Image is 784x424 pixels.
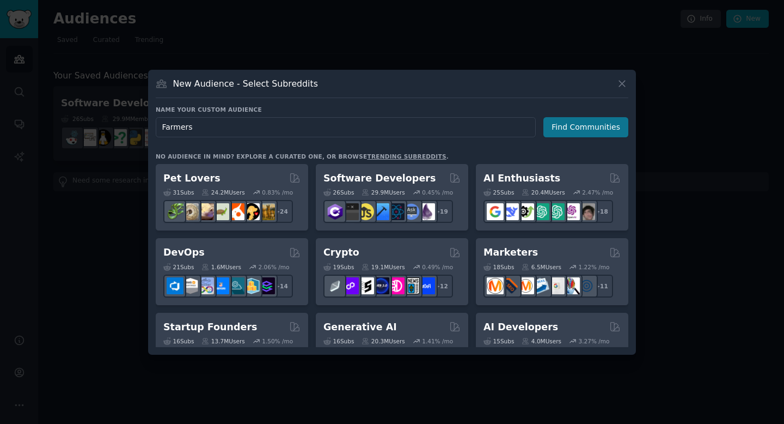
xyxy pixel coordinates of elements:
input: Pick a short name, like "Digital Marketers" or "Movie-Goers" [156,117,536,137]
div: 1.22 % /mo [579,263,610,271]
img: Docker_DevOps [197,277,214,294]
img: turtle [212,203,229,220]
h2: Marketers [483,246,538,259]
h3: Name your custom audience [156,106,628,113]
img: AWS_Certified_Experts [182,277,199,294]
img: dogbreed [258,203,275,220]
h2: Startup Founders [163,320,257,334]
div: 4.0M Users [522,337,561,345]
a: trending subreddits [367,153,446,160]
h2: AI Enthusiasts [483,172,560,185]
img: platformengineering [228,277,244,294]
img: csharp [327,203,344,220]
div: 21 Sub s [163,263,194,271]
img: chatgpt_prompts_ [548,203,565,220]
div: + 18 [590,200,613,223]
div: 1.50 % /mo [262,337,293,345]
h2: AI Developers [483,320,558,334]
div: 29.9M Users [362,189,405,196]
div: 1.41 % /mo [422,337,453,345]
img: DeepSeek [502,203,519,220]
div: 20.4M Users [522,189,565,196]
div: 2.47 % /mo [582,189,613,196]
img: ethfinance [327,277,344,294]
div: + 14 [270,275,293,298]
img: GoogleGeminiAI [487,203,504,220]
img: web3 [372,277,389,294]
img: CryptoNews [403,277,420,294]
div: 6.5M Users [522,263,561,271]
img: PetAdvice [243,203,260,220]
img: ethstaker [357,277,374,294]
h2: Pet Lovers [163,172,220,185]
img: MarketingResearch [563,277,580,294]
img: AItoolsCatalog [517,203,534,220]
div: + 11 [590,275,613,298]
div: 3.27 % /mo [579,337,610,345]
div: 25 Sub s [483,189,514,196]
div: 1.6M Users [201,263,241,271]
img: iOSProgramming [372,203,389,220]
div: + 19 [430,200,453,223]
div: 18 Sub s [483,263,514,271]
div: 0.49 % /mo [422,263,453,271]
img: AskMarketing [517,277,534,294]
button: Find Communities [543,117,628,137]
div: No audience in mind? Explore a curated one, or browse . [156,153,449,160]
img: elixir [418,203,435,220]
div: 24.2M Users [201,189,244,196]
h2: DevOps [163,246,205,259]
img: defiblockchain [388,277,405,294]
h2: Crypto [323,246,359,259]
img: cockatiel [228,203,244,220]
div: 31 Sub s [163,189,194,196]
div: + 12 [430,275,453,298]
h2: Generative AI [323,320,397,334]
div: 0.45 % /mo [422,189,453,196]
img: chatgpt_promptDesign [532,203,549,220]
div: + 24 [270,200,293,223]
div: 2.06 % /mo [259,263,290,271]
img: bigseo [502,277,519,294]
div: 16 Sub s [163,337,194,345]
img: herpetology [167,203,183,220]
img: azuredevops [167,277,183,294]
img: 0xPolygon [342,277,359,294]
h3: New Audience - Select Subreddits [173,78,318,89]
img: Emailmarketing [532,277,549,294]
img: OpenAIDev [563,203,580,220]
img: AskComputerScience [403,203,420,220]
div: 19.1M Users [362,263,405,271]
img: software [342,203,359,220]
img: DevOpsLinks [212,277,229,294]
img: aws_cdk [243,277,260,294]
img: ballpython [182,203,199,220]
img: reactnative [388,203,405,220]
div: 0.83 % /mo [262,189,293,196]
img: googleads [548,277,565,294]
img: content_marketing [487,277,504,294]
h2: Software Developers [323,172,436,185]
div: 16 Sub s [323,337,354,345]
div: 26 Sub s [323,189,354,196]
div: 19 Sub s [323,263,354,271]
img: defi_ [418,277,435,294]
div: 15 Sub s [483,337,514,345]
div: 20.3M Users [362,337,405,345]
img: ArtificalIntelligence [578,203,595,220]
div: 13.7M Users [201,337,244,345]
img: leopardgeckos [197,203,214,220]
img: OnlineMarketing [578,277,595,294]
img: PlatformEngineers [258,277,275,294]
img: learnjavascript [357,203,374,220]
